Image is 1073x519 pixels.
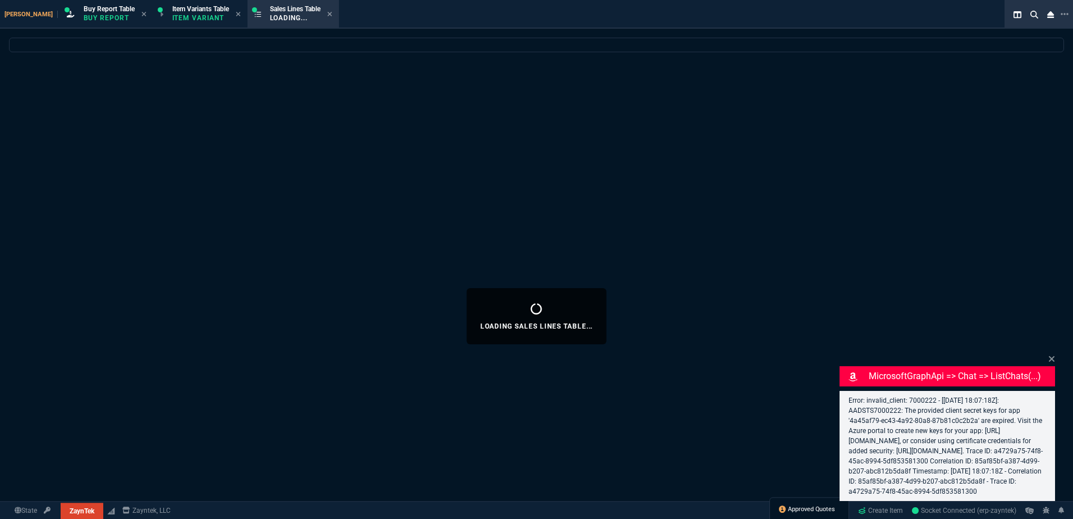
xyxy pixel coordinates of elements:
[1061,9,1069,20] nx-icon: Open New Tab
[788,505,835,514] span: Approved Quotes
[84,5,135,13] span: Buy Report Table
[40,506,54,516] a: API TOKEN
[172,5,229,13] span: Item Variants Table
[270,13,320,22] p: Loading...
[4,11,58,18] span: [PERSON_NAME]
[236,10,241,19] nx-icon: Close Tab
[1043,8,1058,21] nx-icon: Close Workbench
[480,322,593,331] p: Loading Sales Lines Table...
[849,395,1046,497] p: Error: invalid_client: 7000222 - [[DATE] 18:07:18Z]: AADSTS7000222: The provided client secret ke...
[119,506,174,516] a: msbcCompanyName
[1009,8,1026,21] nx-icon: Split Panels
[11,506,40,516] a: Global State
[270,5,320,13] span: Sales Lines Table
[84,13,135,22] p: Buy Report
[854,502,907,519] a: Create Item
[1026,8,1043,21] nx-icon: Search
[141,10,146,19] nx-icon: Close Tab
[172,13,228,22] p: Item Variant
[912,506,1016,516] a: LpRjr-6poHysaLk_AAB8
[912,507,1016,515] span: Socket Connected (erp-zayntek)
[869,370,1053,383] p: MicrosoftGraphApi => chat => listChats(...)
[327,10,332,19] nx-icon: Close Tab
